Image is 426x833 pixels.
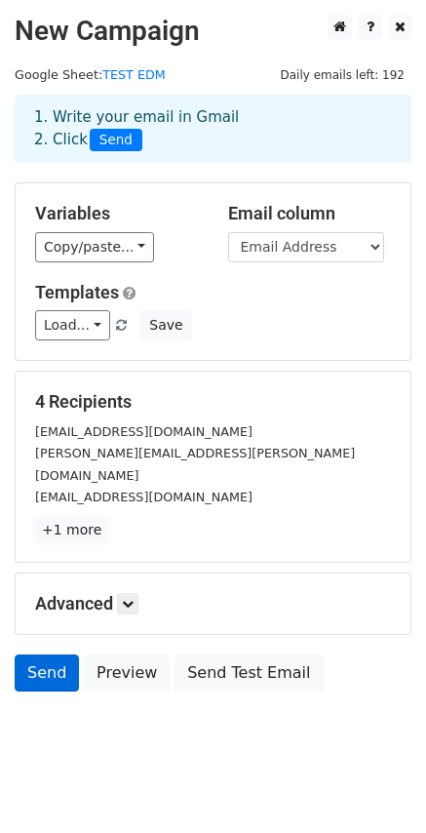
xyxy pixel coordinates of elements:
[35,391,391,413] h5: 4 Recipients
[35,232,154,262] a: Copy/paste...
[273,64,411,86] span: Daily emails left: 192
[35,310,110,340] a: Load...
[35,518,108,542] a: +1 more
[228,203,392,224] h5: Email column
[15,67,166,82] small: Google Sheet:
[174,654,323,692] a: Send Test Email
[140,310,191,340] button: Save
[15,654,79,692] a: Send
[35,424,252,439] small: [EMAIL_ADDRESS][DOMAIN_NAME]
[102,67,166,82] a: TEST EDM
[35,490,252,504] small: [EMAIL_ADDRESS][DOMAIN_NAME]
[15,15,411,48] h2: New Campaign
[35,593,391,615] h5: Advanced
[273,67,411,82] a: Daily emails left: 192
[35,282,119,302] a: Templates
[329,739,426,833] iframe: Chat Widget
[35,203,199,224] h5: Variables
[35,446,355,483] small: [PERSON_NAME][EMAIL_ADDRESS][PERSON_NAME][DOMAIN_NAME]
[19,106,407,151] div: 1. Write your email in Gmail 2. Click
[84,654,170,692] a: Preview
[90,129,142,152] span: Send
